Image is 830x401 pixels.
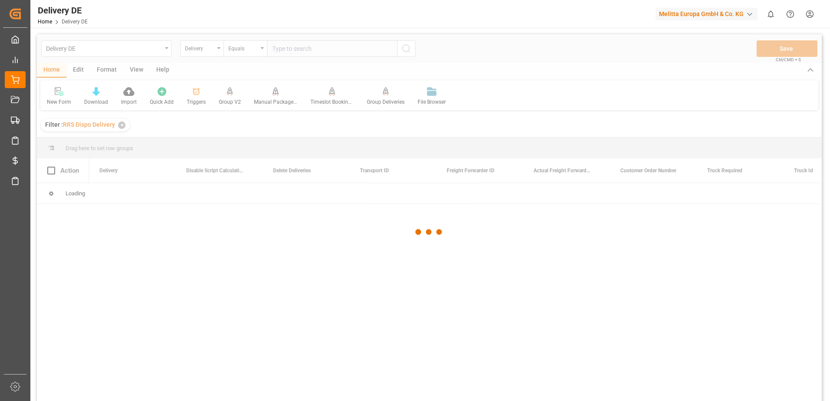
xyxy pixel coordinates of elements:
button: Help Center [781,4,800,24]
button: Melitta Europa GmbH & Co. KG [655,6,761,22]
div: Melitta Europa GmbH & Co. KG [655,8,758,20]
div: Delivery DE [38,4,88,17]
a: Home [38,19,52,25]
button: show 0 new notifications [761,4,781,24]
